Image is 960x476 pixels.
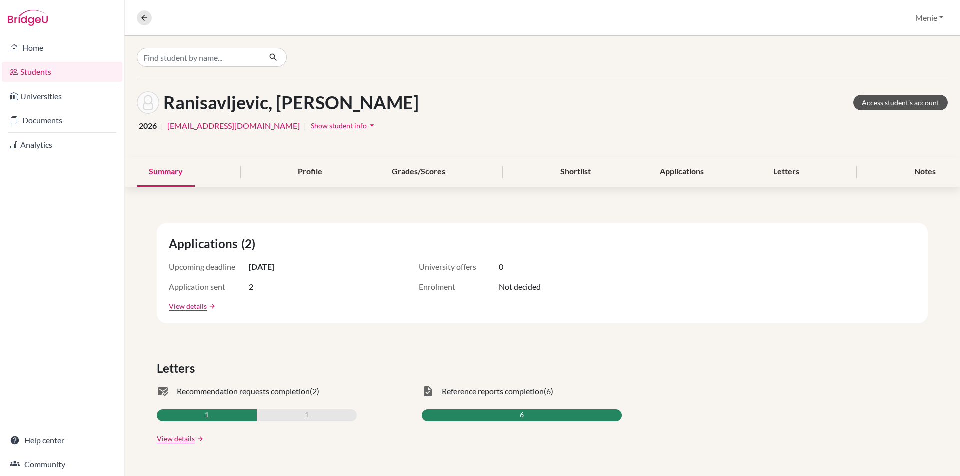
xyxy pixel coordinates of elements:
span: Recommendation requests completion [177,385,310,397]
div: Shortlist [548,157,603,187]
div: Applications [648,157,716,187]
a: Analytics [2,135,122,155]
span: (2) [310,385,319,397]
div: Grades/Scores [380,157,457,187]
div: Notes [902,157,948,187]
span: Enrolment [419,281,499,293]
a: Help center [2,430,122,450]
span: Reference reports completion [442,385,544,397]
div: Profile [286,157,334,187]
img: Bridge-U [8,10,48,26]
span: 2 [249,281,253,293]
img: Luka Ranisavljevic's avatar [137,91,159,114]
span: [DATE] [249,261,274,273]
span: | [161,120,163,132]
span: 2026 [139,120,157,132]
span: Upcoming deadline [169,261,249,273]
span: University offers [419,261,499,273]
span: task [422,385,434,397]
span: Show student info [311,121,367,130]
a: Students [2,62,122,82]
span: | [304,120,306,132]
button: Show student infoarrow_drop_down [310,118,377,133]
a: View details [157,433,195,444]
a: Documents [2,110,122,130]
h1: Ranisavljevic, [PERSON_NAME] [163,92,419,113]
span: mark_email_read [157,385,169,397]
a: Community [2,454,122,474]
span: 0 [499,261,503,273]
button: Menie [911,8,948,27]
a: arrow_forward [195,435,204,442]
span: Applications [169,235,241,253]
input: Find student by name... [137,48,261,67]
span: 1 [205,409,209,421]
a: [EMAIL_ADDRESS][DOMAIN_NAME] [167,120,300,132]
a: View details [169,301,207,311]
span: Letters [157,359,199,377]
span: (6) [544,385,553,397]
a: Universities [2,86,122,106]
span: (2) [241,235,259,253]
a: Home [2,38,122,58]
span: 6 [520,409,524,421]
span: 1 [305,409,309,421]
i: arrow_drop_down [367,120,377,130]
span: Application sent [169,281,249,293]
a: arrow_forward [207,303,216,310]
span: Not decided [499,281,541,293]
div: Letters [761,157,811,187]
div: Summary [137,157,195,187]
a: Access student's account [853,95,948,110]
